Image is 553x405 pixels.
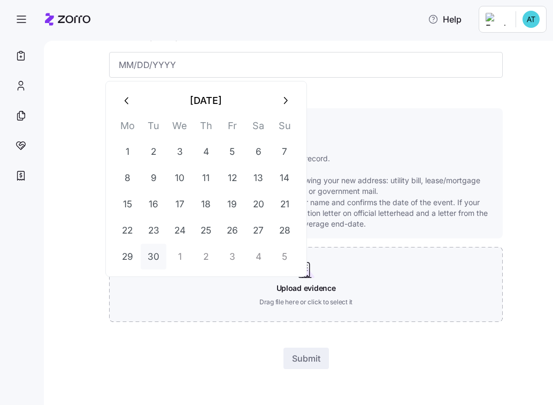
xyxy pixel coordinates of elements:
button: 12 September 2025 [219,165,245,191]
button: 1 September 2025 [114,139,140,164]
button: 11 September 2025 [193,165,219,191]
button: 2 September 2025 [141,139,166,164]
button: [DATE] [140,88,272,114]
button: 26 September 2025 [219,217,245,243]
button: 19 September 2025 [219,191,245,217]
button: 17 September 2025 [167,191,193,217]
th: Mo [114,118,141,139]
button: 21 September 2025 [272,191,297,217]
button: 5 September 2025 [219,139,245,164]
th: Su [272,118,298,139]
button: 14 September 2025 [272,165,297,191]
button: 27 September 2025 [245,217,271,243]
img: Employer logo [486,13,507,26]
button: 16 September 2025 [141,191,166,217]
button: 1 October 2025 [167,244,193,269]
th: We [167,118,193,139]
th: Tu [141,118,167,139]
button: 3 September 2025 [167,139,193,164]
button: 2 October 2025 [193,244,219,269]
button: 18 September 2025 [193,191,219,217]
button: 4 October 2025 [245,244,271,269]
button: 13 September 2025 [245,165,271,191]
img: 119da9b09e10e96eb69a6652d8b44c65 [523,11,540,28]
button: 29 September 2025 [114,244,140,269]
button: 23 September 2025 [141,217,166,243]
button: 6 September 2025 [245,139,271,164]
button: 10 September 2025 [167,165,193,191]
button: 9 September 2025 [141,165,166,191]
button: 20 September 2025 [245,191,271,217]
button: 7 September 2025 [272,139,297,164]
button: 30 September 2025 [141,244,166,269]
input: MM/DD/YYYY [109,52,503,78]
button: 3 October 2025 [219,244,245,269]
button: 4 September 2025 [193,139,219,164]
button: 25 September 2025 [193,217,219,243]
button: 8 September 2025 [114,165,140,191]
th: Sa [245,118,272,139]
th: Th [193,118,219,139]
button: Help [419,9,470,30]
button: 15 September 2025 [114,191,140,217]
h4: What documents should I include? [133,117,494,127]
button: 28 September 2025 [272,217,297,243]
span: Submit [292,352,320,365]
span: Help [428,13,462,26]
th: Fr [219,118,245,139]
button: 24 September 2025 [167,217,193,243]
button: 22 September 2025 [114,217,140,243]
span: Other Changes: A document that includes your name and confirms the date of the event. If your spo... [143,197,497,230]
button: 5 October 2025 [272,244,297,269]
span: Change of residence: One of the following showing your new address: utility bill, lease/mortgage ... [143,175,497,197]
button: Submit [283,348,329,369]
